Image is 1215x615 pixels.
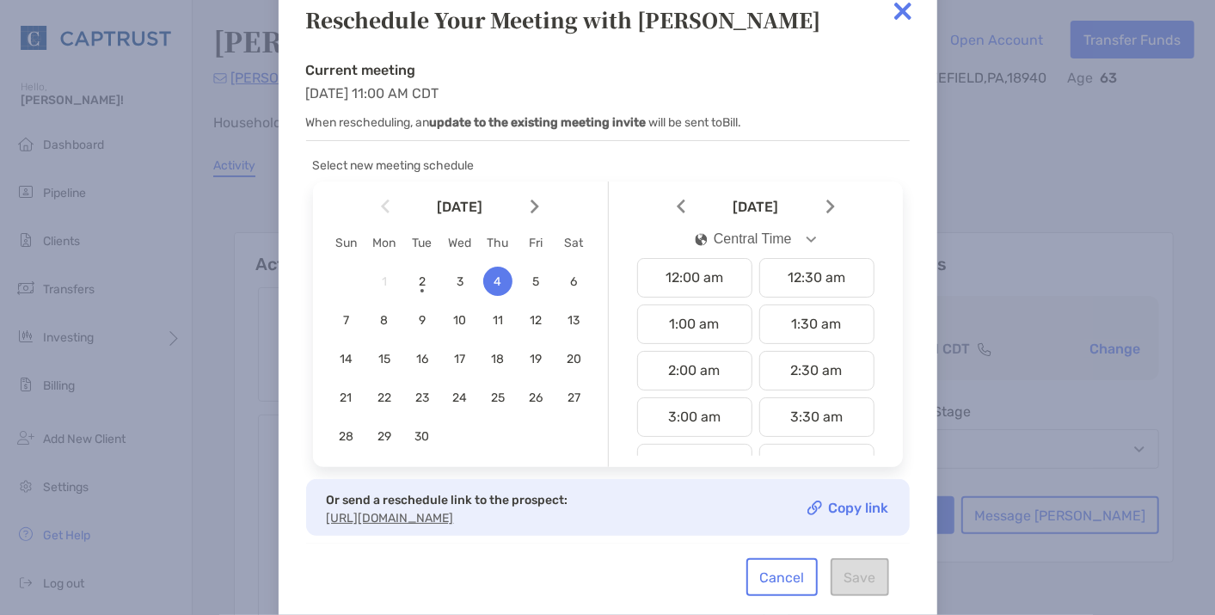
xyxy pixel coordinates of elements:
[408,352,437,366] span: 16
[370,429,399,444] span: 29
[637,304,752,344] div: 1:00 am
[403,236,441,250] div: Tue
[365,236,403,250] div: Mon
[483,274,512,289] span: 4
[637,351,752,391] div: 2:00 am
[531,200,539,214] img: Arrow icon
[408,429,437,444] span: 30
[445,352,475,366] span: 17
[517,236,555,250] div: Fri
[313,158,475,173] span: Select new meeting schedule
[328,236,365,250] div: Sun
[689,200,823,214] span: [DATE]
[637,397,752,437] div: 3:00 am
[483,352,512,366] span: 18
[408,313,437,328] span: 9
[332,429,361,444] span: 28
[408,391,437,405] span: 23
[559,274,588,289] span: 6
[759,397,874,437] div: 3:30 am
[680,219,831,259] button: iconCentral Time
[807,501,889,515] a: Copy link
[759,258,874,298] div: 12:30 am
[445,274,475,289] span: 3
[695,231,792,247] div: Central Time
[759,444,874,483] div: 4:30 am
[445,313,475,328] span: 10
[759,304,874,344] div: 1:30 am
[332,313,361,328] span: 7
[306,62,910,141] div: [DATE] 11:00 AM CDT
[483,313,512,328] span: 11
[327,489,568,511] p: Or send a reschedule link to the prospect:
[306,4,910,34] div: Reschedule Your Meeting with [PERSON_NAME]
[521,274,550,289] span: 5
[746,558,818,596] button: Cancel
[393,200,527,214] span: [DATE]
[441,236,479,250] div: Wed
[483,391,512,405] span: 25
[332,352,361,366] span: 14
[555,236,592,250] div: Sat
[807,501,822,515] img: Copy link icon
[559,352,588,366] span: 20
[677,200,685,214] img: Arrow icon
[306,62,910,78] h4: Current meeting
[559,391,588,405] span: 27
[637,444,752,483] div: 4:00 am
[521,313,550,328] span: 12
[521,391,550,405] span: 26
[370,274,399,289] span: 1
[408,274,437,289] span: 2
[370,391,399,405] span: 22
[695,233,707,246] img: icon
[370,352,399,366] span: 15
[445,391,475,405] span: 24
[381,200,390,214] img: Arrow icon
[430,115,647,130] b: update to the existing meeting invite
[637,258,752,298] div: 12:00 am
[521,352,550,366] span: 19
[826,200,835,214] img: Arrow icon
[370,313,399,328] span: 8
[759,351,874,391] div: 2:30 am
[479,236,517,250] div: Thu
[559,313,588,328] span: 13
[332,391,361,405] span: 21
[306,112,910,133] p: When rescheduling, an will be sent to Bill .
[806,237,816,243] img: Open dropdown arrow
